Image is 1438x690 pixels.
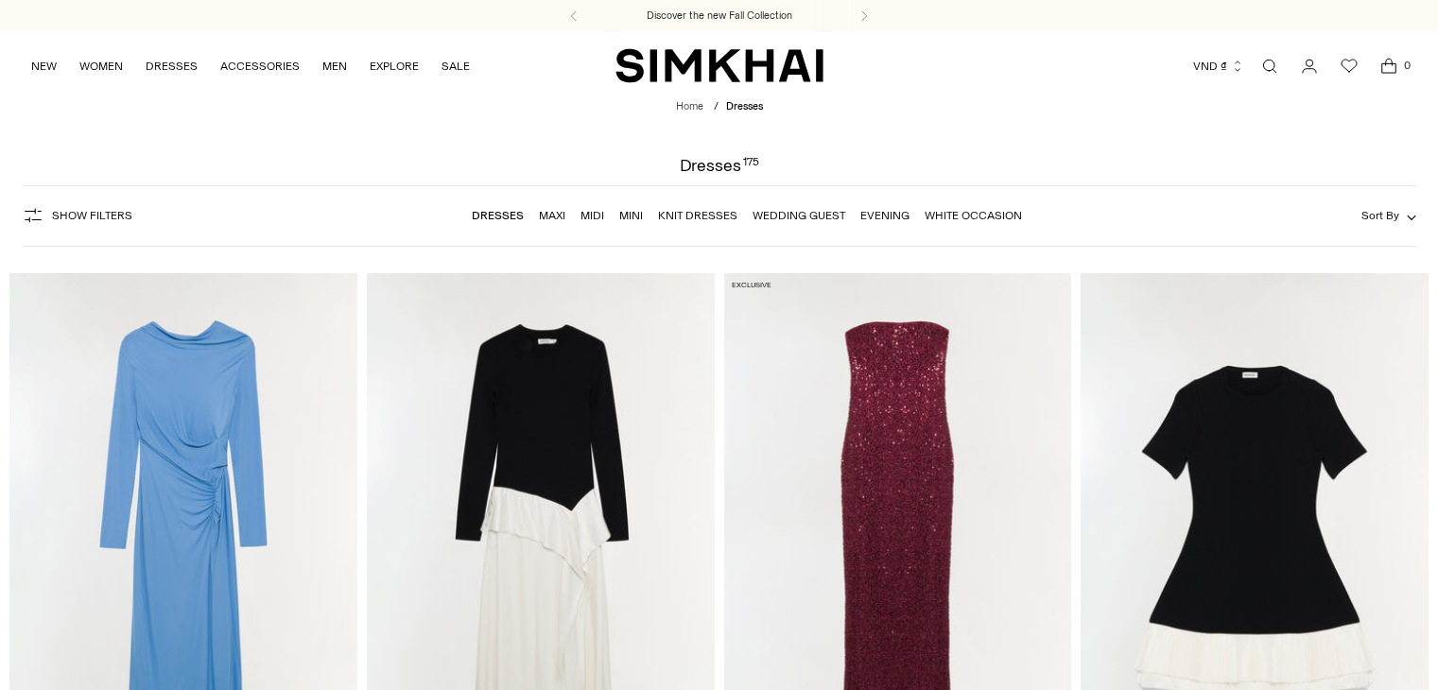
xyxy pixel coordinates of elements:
button: Show Filters [22,200,132,231]
a: Open cart modal [1370,47,1408,85]
a: Wedding Guest [753,209,845,222]
a: EXPLORE [370,45,419,87]
a: WOMEN [79,45,123,87]
a: Home [676,100,703,112]
h1: Dresses [680,157,759,174]
a: Knit Dresses [658,209,737,222]
a: Discover the new Fall Collection [647,9,792,24]
div: 175 [743,157,759,174]
a: Mini [619,209,643,222]
a: Dresses [472,209,524,222]
nav: breadcrumbs [676,99,763,115]
a: Midi [580,209,604,222]
span: Show Filters [52,209,132,222]
a: Wishlist [1330,47,1368,85]
span: Sort By [1361,209,1399,222]
nav: Linked collections [472,196,1022,235]
a: SALE [442,45,470,87]
a: NEW [31,45,57,87]
a: Evening [860,209,910,222]
button: Sort By [1361,205,1416,226]
a: Open search modal [1251,47,1289,85]
div: / [714,99,719,115]
span: 0 [1398,57,1415,74]
a: Maxi [539,209,565,222]
span: Dresses [726,100,763,112]
button: VND ₫ [1193,45,1244,87]
a: ACCESSORIES [220,45,300,87]
a: DRESSES [146,45,198,87]
a: SIMKHAI [615,47,823,84]
a: MEN [322,45,347,87]
a: White Occasion [925,209,1022,222]
a: Go to the account page [1291,47,1328,85]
